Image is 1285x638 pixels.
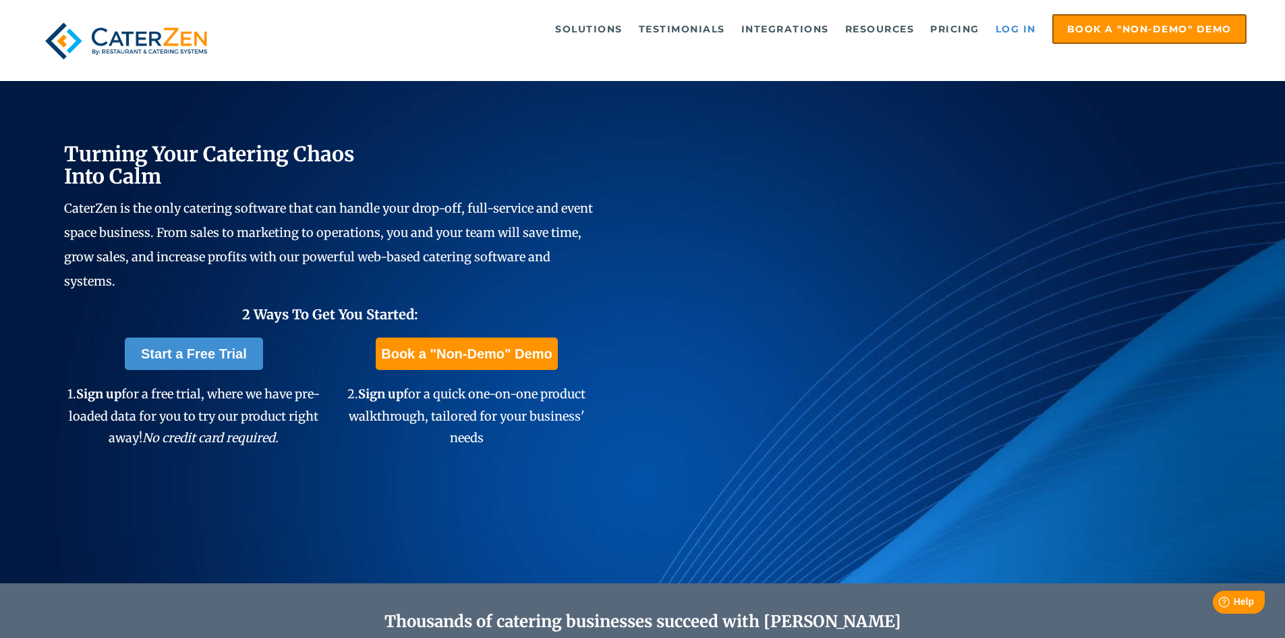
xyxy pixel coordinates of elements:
a: Book a "Non-Demo" Demo [1052,14,1247,44]
a: Log in [989,16,1043,43]
a: Solutions [548,16,629,43]
a: Integrations [735,16,836,43]
span: CaterZen is the only catering software that can handle your drop-off, full-service and event spac... [64,201,593,289]
a: Resources [838,16,921,43]
iframe: Help widget launcher [1165,585,1270,623]
span: 2 Ways To Get You Started: [242,306,418,323]
img: caterzen [38,14,214,68]
h2: Thousands of catering businesses succeed with [PERSON_NAME] [129,612,1157,632]
span: 2. for a quick one-on-one product walkthrough, tailored for your business' needs [347,386,586,446]
a: Start a Free Trial [125,338,263,370]
em: No credit card required. [142,430,279,446]
span: 1. for a free trial, where we have pre-loaded data for you to try our product right away! [67,386,320,446]
a: Book a "Non-Demo" Demo [376,338,557,370]
a: Testimonials [632,16,732,43]
a: Pricing [923,16,986,43]
div: Navigation Menu [245,14,1247,44]
span: Sign up [76,386,121,402]
span: Sign up [358,386,403,402]
span: Turning Your Catering Chaos Into Calm [64,141,355,189]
